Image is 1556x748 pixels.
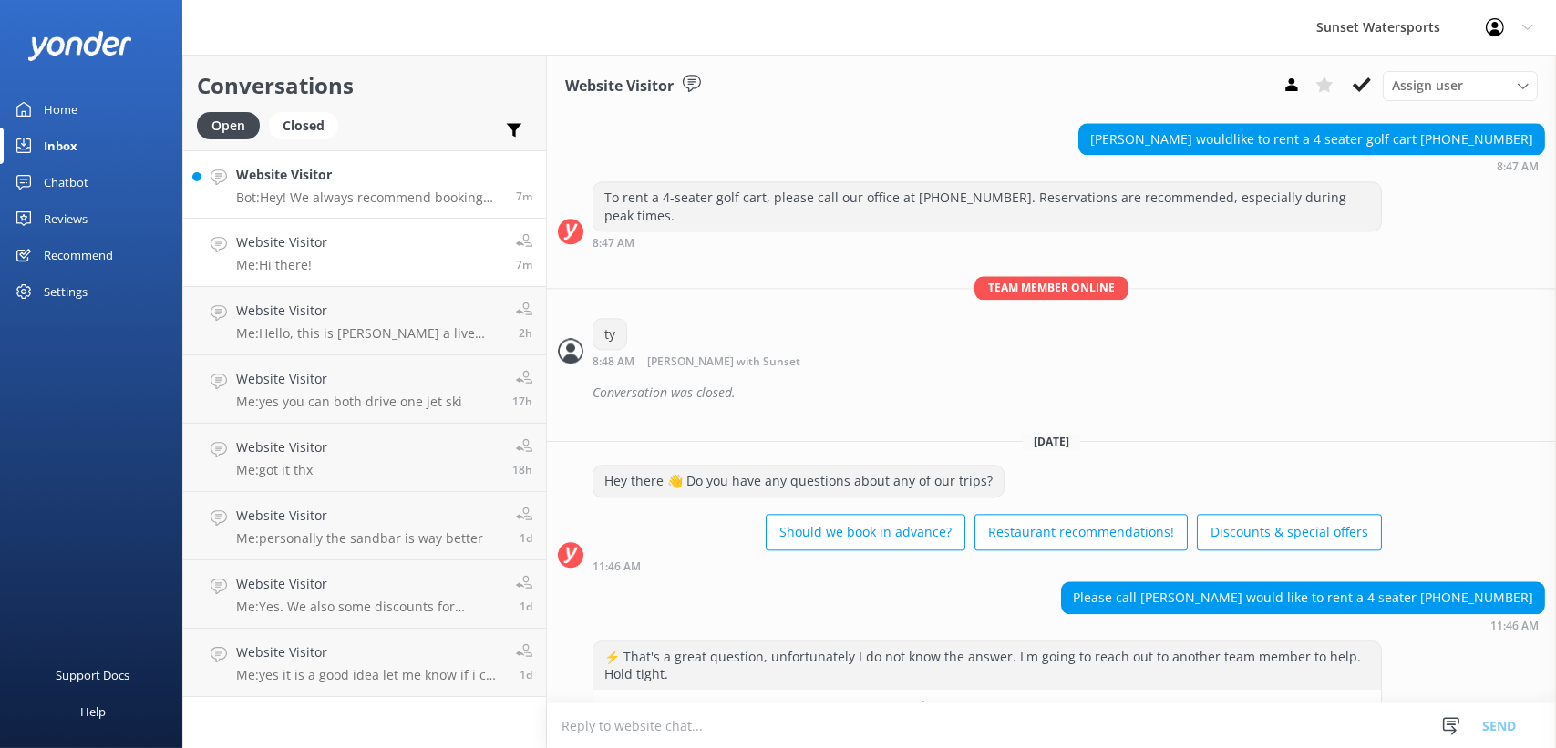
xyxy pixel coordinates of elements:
[1023,434,1080,449] span: [DATE]
[593,236,1382,249] div: Aug 28 2025 07:47am (UTC -05:00) America/Cancun
[516,189,532,204] span: Aug 30 2025 11:01am (UTC -05:00) America/Cancun
[236,462,327,478] p: Me: got it thx
[236,667,502,683] p: Me: yes it is a good idea let me know if i can be of any help deciding which trip
[236,257,327,273] p: Me: Hi there!
[197,68,532,103] h2: Conversations
[236,301,502,321] h4: Website Visitor
[558,377,1545,408] div: 2025-08-28T12:49:22.247
[593,377,1545,408] div: Conversation was closed.
[269,115,347,135] a: Closed
[593,182,1381,231] div: To rent a 4-seater golf cart, please call our office at [PHONE_NUMBER]. Reservations are recommen...
[183,424,546,492] a: Website VisitorMe:got it thx18h
[512,462,532,477] span: Aug 29 2025 04:16pm (UTC -05:00) America/Cancun
[80,693,106,730] div: Help
[647,356,800,368] span: [PERSON_NAME] with Sunset
[236,574,502,594] h4: Website Visitor
[236,642,502,662] h4: Website Visitor
[183,219,546,287] a: Website VisitorMe:Hi there!7m
[520,599,532,614] span: Aug 29 2025 09:37am (UTC -05:00) America/Cancun
[57,657,130,693] div: Support Docs
[27,31,132,61] img: yonder-white-logo.png
[1392,76,1463,96] span: Assign user
[593,561,641,572] strong: 11:46 AM
[183,287,546,355] a: Website VisitorMe:Hello, this is [PERSON_NAME] a live agent with Sunset Watersports the jets skis...
[593,690,1381,726] button: 📩 Contact me by email
[44,273,88,310] div: Settings
[593,354,860,368] div: Aug 28 2025 07:48am (UTC -05:00) America/Cancun
[236,232,327,252] h4: Website Visitor
[236,165,502,185] h4: Website Visitor
[236,599,502,615] p: Me: Yes. We also some discounts for September. When will you be in [GEOGRAPHIC_DATA]?
[565,75,674,98] h3: Website Visitor
[593,641,1381,690] div: ⚡ That's a great question, unfortunately I do not know the answer. I'm going to reach out to anot...
[519,325,532,341] span: Aug 30 2025 08:38am (UTC -05:00) America/Cancun
[974,276,1128,299] span: Team member online
[520,667,532,682] span: Aug 29 2025 07:13am (UTC -05:00) America/Cancun
[593,319,626,350] div: ty
[236,190,502,206] p: Bot: Hey! We always recommend booking directly with us for the best prices and to avoid any weird...
[512,394,532,409] span: Aug 29 2025 05:17pm (UTC -05:00) America/Cancun
[183,560,546,629] a: Website VisitorMe:Yes. We also some discounts for September. When will you be in [GEOGRAPHIC_DATA...
[44,200,88,237] div: Reviews
[516,257,532,272] span: Aug 30 2025 11:00am (UTC -05:00) America/Cancun
[236,506,483,526] h4: Website Visitor
[183,355,546,424] a: Website VisitorMe:yes you can both drive one jet ski17h
[236,530,483,547] p: Me: personally the sandbar is way better
[44,128,77,164] div: Inbox
[593,238,634,249] strong: 8:47 AM
[1383,71,1538,100] div: Assign User
[44,164,88,200] div: Chatbot
[1197,514,1382,550] button: Discounts & special offers
[974,514,1188,550] button: Restaurant recommendations!
[183,492,546,560] a: Website VisitorMe:personally the sandbar is way better1d
[1490,620,1539,631] strong: 11:46 AM
[183,150,546,219] a: Website VisitorBot:Hey! We always recommend booking directly with us for the best prices and to a...
[593,466,1004,497] div: Hey there 👋 Do you have any questions about any of our trips?
[269,112,338,139] div: Closed
[236,394,462,410] p: Me: yes you can both drive one jet ski
[236,325,502,342] p: Me: Hello, this is [PERSON_NAME] a live agent with Sunset Watersports the jets skis are in a desi...
[236,369,462,389] h4: Website Visitor
[520,530,532,546] span: Aug 29 2025 10:56am (UTC -05:00) America/Cancun
[766,514,965,550] button: Should we book in advance?
[197,115,269,135] a: Open
[593,559,1382,572] div: Aug 30 2025 10:46am (UTC -05:00) America/Cancun
[1079,124,1544,155] div: [PERSON_NAME] wouldlike to rent a 4 seater golf cart [PHONE_NUMBER]
[1497,161,1539,172] strong: 8:47 AM
[1078,159,1545,172] div: Aug 28 2025 07:47am (UTC -05:00) America/Cancun
[236,437,327,457] h4: Website Visitor
[593,356,634,368] strong: 8:48 AM
[44,237,113,273] div: Recommend
[183,629,546,697] a: Website VisitorMe:yes it is a good idea let me know if i can be of any help deciding which trip1d
[1061,619,1545,631] div: Aug 30 2025 10:46am (UTC -05:00) America/Cancun
[197,112,260,139] div: Open
[1062,582,1544,613] div: Please call [PERSON_NAME] would like to rent a 4 seater [PHONE_NUMBER]
[44,91,77,128] div: Home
